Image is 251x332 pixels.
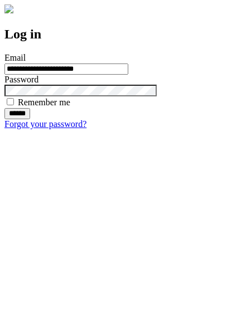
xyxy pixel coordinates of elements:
label: Password [4,75,38,84]
a: Forgot your password? [4,119,86,129]
label: Remember me [18,97,70,107]
label: Email [4,53,26,62]
h2: Log in [4,27,247,42]
img: logo-4e3dc11c47720685a147b03b5a06dd966a58ff35d612b21f08c02c0306f2b779.png [4,4,13,13]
